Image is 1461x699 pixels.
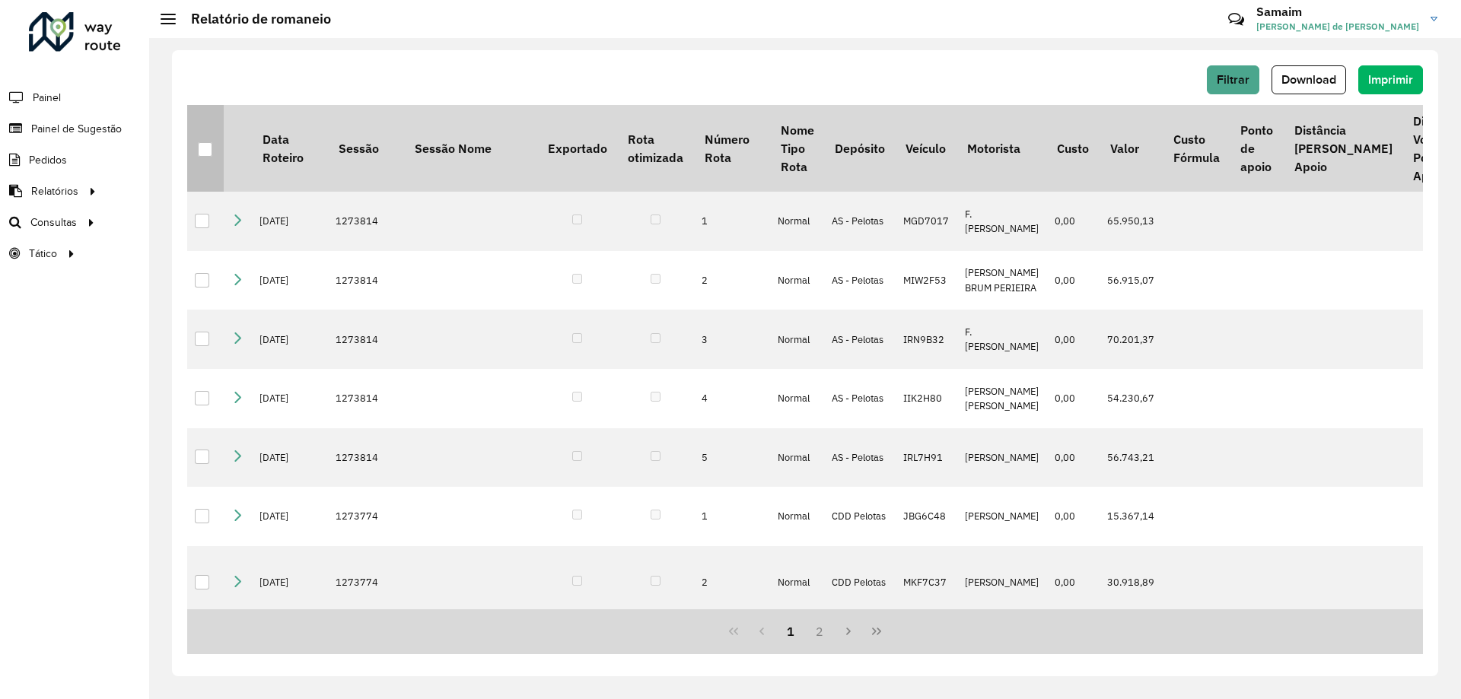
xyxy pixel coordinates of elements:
h2: Relatório de romaneio [176,11,331,27]
h3: Samaim [1256,5,1419,19]
td: 2 [694,251,770,310]
button: Download [1272,65,1346,94]
th: Depósito [824,105,895,192]
button: Next Page [834,617,863,646]
button: 1 [776,617,805,646]
td: MGD7017 [896,192,957,251]
button: 2 [805,617,834,646]
span: Relatórios [31,183,78,199]
th: Rota otimizada [617,105,693,192]
td: [DATE] [252,192,328,251]
span: Filtrar [1217,73,1249,86]
td: 65.950,13 [1100,192,1163,251]
td: 1273814 [328,192,404,251]
button: Imprimir [1358,65,1423,94]
td: [DATE] [252,369,328,428]
span: [PERSON_NAME] de [PERSON_NAME] [1256,20,1419,33]
td: CDD Pelotas [824,487,895,546]
td: 0,00 [1047,428,1100,488]
span: Consultas [30,214,77,230]
td: [PERSON_NAME] [957,487,1047,546]
td: 1273814 [328,428,404,488]
span: Tático [29,246,57,262]
td: Normal [770,487,824,546]
td: IRN9B32 [896,310,957,369]
th: Número Rota [694,105,770,192]
td: Normal [770,369,824,428]
th: Custo [1047,105,1100,192]
td: 56.743,21 [1100,428,1163,488]
th: Veículo [896,105,957,192]
td: F. [PERSON_NAME] [957,192,1047,251]
button: Last Page [862,617,891,646]
span: Imprimir [1368,73,1413,86]
td: 1273814 [328,251,404,310]
td: IIK2H80 [896,369,957,428]
td: MKF7C37 [896,546,957,620]
span: Download [1281,73,1336,86]
span: Pedidos [29,152,67,168]
td: JBG6C48 [896,487,957,546]
td: 1273774 [328,546,404,620]
td: [DATE] [252,251,328,310]
th: Exportado [537,105,617,192]
td: IRL7H91 [896,428,957,488]
td: CDD Pelotas [824,546,895,620]
td: [DATE] [252,310,328,369]
span: Painel [33,90,61,106]
td: 0,00 [1047,310,1100,369]
td: Normal [770,192,824,251]
th: Data Roteiro [252,105,328,192]
th: Sessão [328,105,404,192]
td: 70.201,37 [1100,310,1163,369]
td: [PERSON_NAME] [957,546,1047,620]
td: 1 [694,192,770,251]
th: Motorista [957,105,1047,192]
td: MIW2F53 [896,251,957,310]
td: 0,00 [1047,369,1100,428]
td: [PERSON_NAME] [PERSON_NAME] [957,369,1047,428]
td: AS - Pelotas [824,310,895,369]
td: 1 [694,487,770,546]
span: Painel de Sugestão [31,121,122,137]
td: AS - Pelotas [824,192,895,251]
th: Valor [1100,105,1163,192]
td: 54.230,67 [1100,369,1163,428]
td: 15.367,14 [1100,487,1163,546]
th: Custo Fórmula [1163,105,1230,192]
td: 56.915,07 [1100,251,1163,310]
td: 30.918,89 [1100,546,1163,620]
td: 1273814 [328,310,404,369]
td: F. [PERSON_NAME] [957,310,1047,369]
td: AS - Pelotas [824,251,895,310]
td: 1273774 [328,487,404,546]
th: Nome Tipo Rota [770,105,824,192]
td: 0,00 [1047,251,1100,310]
td: 4 [694,369,770,428]
th: Sessão Nome [404,105,537,192]
td: [DATE] [252,546,328,620]
td: 2 [694,546,770,620]
td: Normal [770,428,824,488]
td: AS - Pelotas [824,369,895,428]
td: 1273814 [328,369,404,428]
td: AS - Pelotas [824,428,895,488]
td: [PERSON_NAME] BRUM PERIEIRA [957,251,1047,310]
th: Distância [PERSON_NAME] Apoio [1284,105,1402,192]
td: 5 [694,428,770,488]
a: Contato Rápido [1220,3,1253,36]
button: Filtrar [1207,65,1259,94]
td: [DATE] [252,487,328,546]
td: 0,00 [1047,487,1100,546]
td: 3 [694,310,770,369]
td: Normal [770,546,824,620]
td: 0,00 [1047,192,1100,251]
td: [PERSON_NAME] [957,428,1047,488]
td: 0,00 [1047,546,1100,620]
td: [DATE] [252,428,328,488]
th: Ponto de apoio [1230,105,1283,192]
td: Normal [770,251,824,310]
td: Normal [770,310,824,369]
